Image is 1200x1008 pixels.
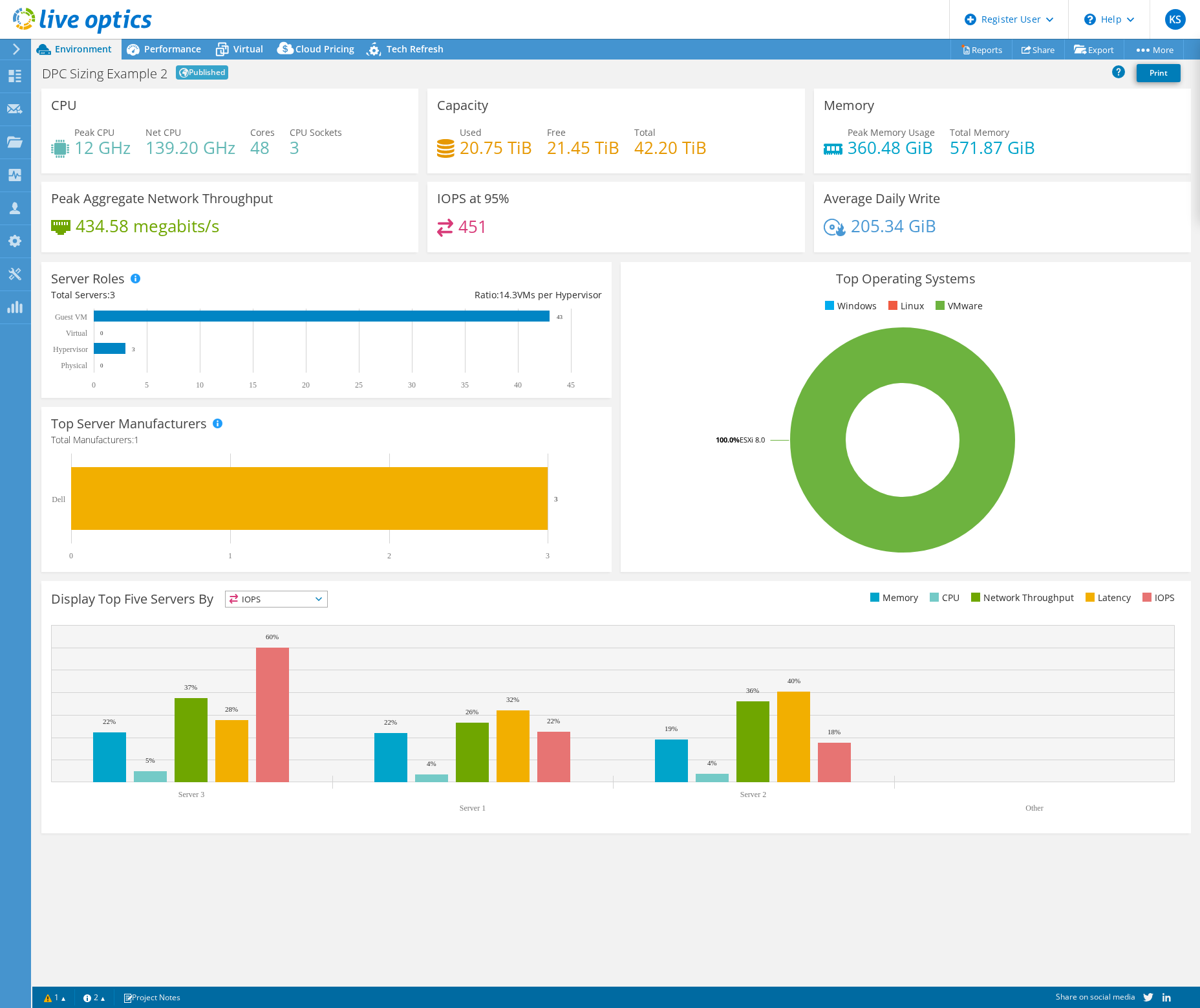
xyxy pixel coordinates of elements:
[145,756,155,764] text: 5%
[828,728,841,736] text: 18%
[103,718,116,725] text: 22%
[927,591,959,605] li: CPU
[42,67,167,80] h1: DPC Sizing Example 2
[178,790,204,799] text: Server 3
[932,299,983,313] li: VMware
[327,288,602,302] div: Ratio: VMs per Hypervisor
[145,140,235,155] h4: 139.20 GHz
[499,289,517,301] span: 14.3
[707,759,717,767] text: 4%
[51,288,327,302] div: Total Servers:
[51,417,207,431] h3: Top Server Manufacturers
[950,126,1009,138] span: Total Memory
[848,126,935,138] span: Peak Memory Usage
[266,633,279,641] text: 60%
[1064,39,1124,60] a: Export
[51,272,125,286] h3: Server Roles
[196,380,204,389] text: 10
[355,380,363,389] text: 25
[250,140,275,155] h4: 48
[824,192,940,206] h3: Average Daily Write
[968,591,1074,605] li: Network Throughput
[547,140,619,155] h4: 21.45 TiB
[51,433,602,447] h4: Total Manufacturers:
[554,495,558,503] text: 3
[506,696,519,703] text: 32%
[110,289,115,301] span: 3
[1012,39,1065,60] a: Share
[69,551,73,560] text: 0
[387,551,391,560] text: 2
[567,380,575,389] text: 45
[437,98,488,113] h3: Capacity
[787,677,800,685] text: 40%
[290,140,342,155] h4: 3
[867,591,918,605] li: Memory
[514,380,522,389] text: 40
[250,126,275,138] span: Cores
[1025,804,1043,813] text: Other
[228,551,232,560] text: 1
[134,433,139,446] span: 1
[132,346,135,353] text: 3
[387,43,444,55] span: Tech Refresh
[92,380,96,389] text: 0
[460,140,532,155] h4: 20.75 TiB
[547,126,566,138] span: Free
[1084,14,1096,25] svg: \n
[35,989,75,1005] a: 1
[53,345,88,354] text: Hypervisor
[233,43,263,55] span: Virtual
[851,219,936,233] h4: 205.34 GiB
[145,380,149,389] text: 5
[427,760,436,767] text: 4%
[176,65,228,80] span: Published
[114,989,189,1005] a: Project Notes
[634,140,707,155] h4: 42.20 TiB
[740,435,765,444] tspan: ESXi 8.0
[437,192,509,206] h3: IOPS at 95%
[74,989,114,1005] a: 2
[547,717,560,725] text: 22%
[61,361,87,370] text: Physical
[225,705,238,713] text: 28%
[384,718,397,726] text: 22%
[55,43,112,55] span: Environment
[824,98,874,113] h3: Memory
[822,299,877,313] li: Windows
[1137,64,1181,82] a: Print
[100,330,103,336] text: 0
[630,272,1181,286] h3: Top Operating Systems
[746,686,759,694] text: 36%
[461,380,469,389] text: 35
[950,140,1035,155] h4: 571.87 GiB
[145,126,181,138] span: Net CPU
[1056,991,1135,1002] span: Share on social media
[885,299,924,313] li: Linux
[557,314,563,320] text: 43
[184,683,197,691] text: 37%
[100,362,103,369] text: 0
[226,591,327,607] span: IOPS
[55,312,87,322] text: Guest VM
[302,380,310,389] text: 20
[950,39,1012,60] a: Reports
[665,725,678,732] text: 19%
[76,219,219,233] h4: 434.58 megabits/s
[408,380,416,389] text: 30
[51,98,77,113] h3: CPU
[1124,39,1184,60] a: More
[848,140,935,155] h4: 360.48 GiB
[1139,591,1175,605] li: IOPS
[740,790,766,799] text: Server 2
[546,551,550,560] text: 3
[51,192,273,206] h3: Peak Aggregate Network Throughput
[716,435,740,444] tspan: 100.0%
[460,126,482,138] span: Used
[634,126,656,138] span: Total
[295,43,354,55] span: Cloud Pricing
[458,219,487,234] h4: 451
[52,495,65,504] text: Dell
[74,140,131,155] h4: 12 GHz
[460,804,486,813] text: Server 1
